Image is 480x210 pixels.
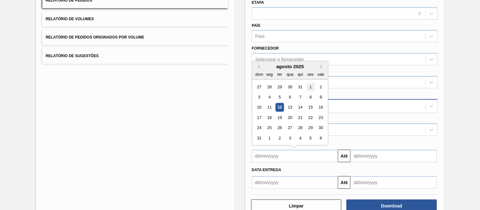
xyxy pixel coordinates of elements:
div: Choose domingo, 24 de agosto de 2025 [255,124,264,132]
div: Choose terça-feira, 2 de setembro de 2025 [276,134,284,142]
div: qua [286,70,294,79]
input: dd/mm/yyyy [351,176,437,189]
div: seg [265,70,274,79]
div: Choose quarta-feira, 20 de agosto de 2025 [286,113,294,122]
div: Choose quarta-feira, 30 de julho de 2025 [286,83,294,91]
div: sab [317,70,325,79]
div: Choose quinta-feira, 14 de agosto de 2025 [296,103,305,112]
button: Até [338,176,351,189]
div: Choose sábado, 23 de agosto de 2025 [317,113,325,122]
div: sex [306,70,315,79]
div: Choose quarta-feira, 6 de agosto de 2025 [286,93,294,101]
input: dd/mm/yyyy [252,150,338,162]
div: Choose domingo, 31 de agosto de 2025 [255,134,264,142]
label: País [252,23,260,28]
div: Choose segunda-feira, 25 de agosto de 2025 [265,124,274,132]
div: Choose sexta-feira, 5 de setembro de 2025 [306,134,315,142]
div: Choose terça-feira, 19 de agosto de 2025 [276,113,284,122]
div: ter [276,70,284,79]
div: Choose sexta-feira, 15 de agosto de 2025 [306,103,315,112]
div: Choose segunda-feira, 11 de agosto de 2025 [265,103,274,112]
div: Choose segunda-feira, 1 de setembro de 2025 [265,134,274,142]
div: Choose segunda-feira, 4 de agosto de 2025 [265,93,274,101]
label: Etapa [252,0,264,5]
div: Choose terça-feira, 5 de agosto de 2025 [276,93,284,101]
div: Choose sábado, 6 de setembro de 2025 [317,134,325,142]
div: Choose domingo, 17 de agosto de 2025 [255,113,264,122]
button: Next Month [321,64,325,69]
div: Choose quinta-feira, 4 de setembro de 2025 [296,134,305,142]
div: agosto 2025 [252,64,328,69]
div: Choose quinta-feira, 31 de julho de 2025 [296,83,305,91]
span: Relatório de Volumes [46,17,94,21]
div: Choose sábado, 2 de agosto de 2025 [317,83,325,91]
label: Fornecedor [252,46,279,51]
div: Choose sexta-feira, 22 de agosto de 2025 [306,113,315,122]
div: Choose sexta-feira, 1 de agosto de 2025 [306,83,315,91]
div: Choose quinta-feira, 28 de agosto de 2025 [296,124,305,132]
button: Até [338,150,351,162]
div: month 2025-08 [254,82,326,143]
div: Choose terça-feira, 29 de julho de 2025 [276,83,284,91]
div: qui [296,70,305,79]
div: Choose quinta-feira, 7 de agosto de 2025 [296,93,305,101]
div: Choose sábado, 16 de agosto de 2025 [317,103,325,112]
div: Selecione o fornecedor [255,57,304,62]
div: Choose sexta-feira, 29 de agosto de 2025 [306,124,315,132]
div: Choose quinta-feira, 21 de agosto de 2025 [296,113,305,122]
div: Choose sábado, 9 de agosto de 2025 [317,93,325,101]
button: Relatório de Sugestões [42,48,228,64]
div: Choose quarta-feira, 3 de setembro de 2025 [286,134,294,142]
div: País [255,34,265,39]
span: Data entrega [252,168,281,172]
input: dd/mm/yyyy [351,150,437,162]
div: Choose quarta-feira, 27 de agosto de 2025 [286,124,294,132]
div: Choose terça-feira, 26 de agosto de 2025 [276,124,284,132]
div: Choose domingo, 27 de julho de 2025 [255,83,264,91]
div: Choose quarta-feira, 13 de agosto de 2025 [286,103,294,112]
div: Choose segunda-feira, 28 de julho de 2025 [265,83,274,91]
div: Choose domingo, 10 de agosto de 2025 [255,103,264,112]
span: Relatório de Pedidos Originados por Volume [46,35,144,39]
div: Choose domingo, 3 de agosto de 2025 [255,93,264,101]
div: Choose segunda-feira, 18 de agosto de 2025 [265,113,274,122]
div: Choose terça-feira, 12 de agosto de 2025 [276,103,284,112]
button: Relatório de Volumes [42,11,228,27]
span: Relatório de Sugestões [46,54,99,58]
div: dom [255,70,264,79]
div: Choose sábado, 30 de agosto de 2025 [317,124,325,132]
input: dd/mm/yyyy [252,176,338,189]
button: Relatório de Pedidos Originados por Volume [42,30,228,45]
div: Choose sexta-feira, 8 de agosto de 2025 [306,93,315,101]
button: Previous Month [255,64,260,69]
